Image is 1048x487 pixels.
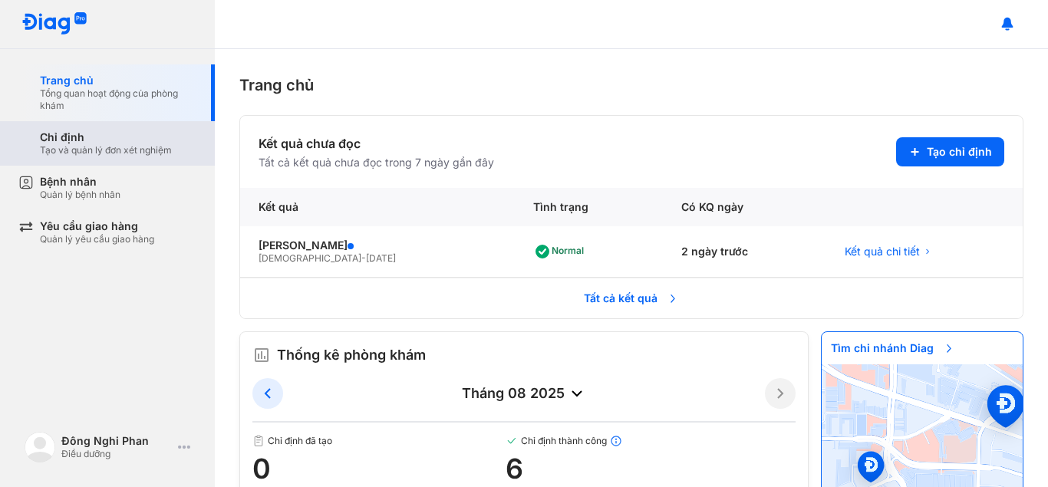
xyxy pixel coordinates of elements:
[61,434,172,448] div: Đông Nghi Phan
[40,175,120,189] div: Bệnh nhân
[40,74,196,87] div: Trang chủ
[21,12,87,36] img: logo
[61,448,172,460] div: Điều dưỡng
[506,435,796,447] span: Chỉ định thành công
[822,332,964,364] span: Tìm chi nhánh Diag
[896,137,1004,166] button: Tạo chỉ định
[533,239,590,264] div: Normal
[283,384,765,403] div: tháng 08 2025
[259,134,494,153] div: Kết quả chưa đọc
[40,130,172,144] div: Chỉ định
[575,282,688,314] span: Tất cả kết quả
[277,344,426,366] span: Thống kê phòng khám
[506,453,796,484] span: 6
[259,156,494,169] div: Tất cả kết quả chưa đọc trong 7 ngày gần đây
[252,453,506,484] span: 0
[40,233,154,245] div: Quản lý yêu cầu giao hàng
[252,435,506,447] span: Chỉ định đã tạo
[239,74,1023,97] div: Trang chủ
[366,252,396,264] span: [DATE]
[927,145,992,159] span: Tạo chỉ định
[259,252,361,264] span: [DEMOGRAPHIC_DATA]
[40,87,196,112] div: Tổng quan hoạt động của phòng khám
[663,226,826,278] div: 2 ngày trước
[259,239,496,252] div: [PERSON_NAME]
[610,435,622,447] img: info.7e716105.svg
[252,346,271,364] img: order.5a6da16c.svg
[25,432,55,462] img: logo
[40,144,172,156] div: Tạo và quản lý đơn xét nghiệm
[515,188,663,226] div: Tình trạng
[240,188,515,226] div: Kết quả
[252,435,265,447] img: document.50c4cfd0.svg
[663,188,826,226] div: Có KQ ngày
[40,219,154,233] div: Yêu cầu giao hàng
[361,252,366,264] span: -
[506,435,518,447] img: checked-green.01cc79e0.svg
[845,245,920,258] span: Kết quả chi tiết
[40,189,120,201] div: Quản lý bệnh nhân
